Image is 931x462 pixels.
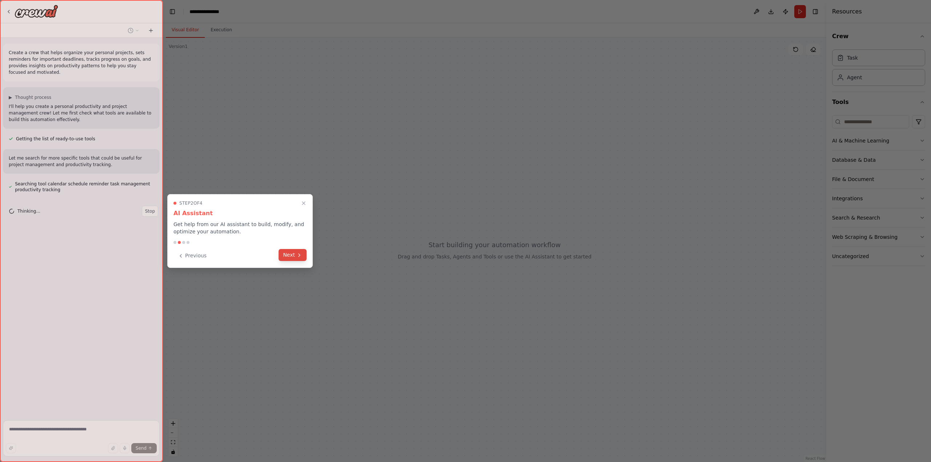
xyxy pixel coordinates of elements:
button: Hide left sidebar [167,7,177,17]
span: Step 2 of 4 [179,200,203,206]
button: Previous [173,250,211,262]
p: Get help from our AI assistant to build, modify, and optimize your automation. [173,221,307,235]
button: Next [279,249,307,261]
button: Close walkthrough [299,199,308,208]
h3: AI Assistant [173,209,307,218]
